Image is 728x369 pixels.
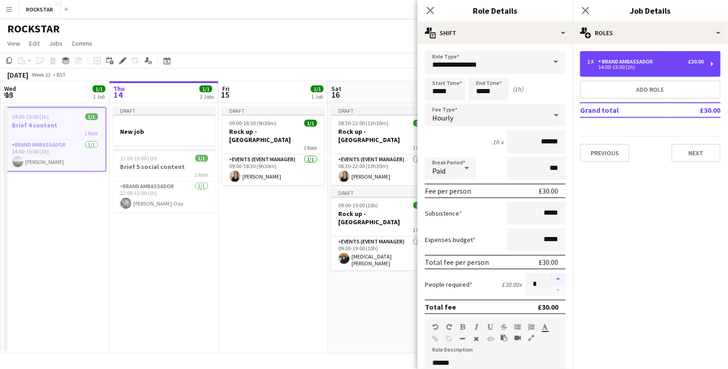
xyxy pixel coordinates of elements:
[528,323,534,331] button: Ordered List
[26,37,43,49] a: Edit
[514,323,521,331] button: Unordered List
[19,0,61,18] button: ROCKSTAR
[487,323,493,331] button: Underline
[304,144,317,151] span: 1 Role
[7,22,60,36] h1: ROCKSTAR
[222,84,230,93] span: Fri
[4,107,106,172] app-job-card: 14:00-15:00 (1h)1/1Brief 4 content1 RoleBrand Ambassador1/114:00-15:00 (1h)[PERSON_NAME]
[113,107,215,146] app-job-card: DraftNew job
[528,334,534,342] button: Fullscreen
[460,323,466,331] button: Bold
[45,37,66,49] a: Jobs
[425,186,471,195] div: Fee per person
[473,335,480,343] button: Clear Formatting
[330,90,341,100] span: 16
[93,85,105,92] span: 1/1
[5,121,105,129] h3: Brief 4 content
[418,22,573,44] div: Shift
[72,39,92,47] span: Comms
[113,149,215,212] app-job-card: 12:00-13:00 (1h)1/1Brief 5 social content1 RoleBrand Ambassador1/112:00-13:00 (1h)[PERSON_NAME]-Day
[671,103,721,117] td: £30.00
[199,85,212,92] span: 1/1
[29,39,40,47] span: Edit
[49,39,63,47] span: Jobs
[5,140,105,171] app-card-role: Brand Ambassador1/114:00-15:00 (1h)[PERSON_NAME]
[425,302,456,311] div: Total fee
[30,71,53,78] span: Week 33
[3,90,16,100] span: 13
[85,130,98,137] span: 1 Role
[57,71,66,78] div: BST
[311,85,324,92] span: 1/1
[113,84,125,93] span: Thu
[671,144,721,162] button: Next
[587,65,704,69] div: 14:00-15:00 (1h)
[304,120,317,127] span: 1/1
[222,154,325,185] app-card-role: Events (Event Manager)1/109:00-18:30 (9h30m)[PERSON_NAME]
[573,22,728,44] div: Roles
[85,113,98,120] span: 1/1
[113,127,215,136] h3: New job
[587,58,598,65] div: 1 x
[222,127,325,144] h3: Rock up -[GEOGRAPHIC_DATA]
[112,90,125,100] span: 14
[195,171,208,178] span: 1 Role
[460,335,466,343] button: Horizontal Line
[413,227,426,233] span: 1 Role
[502,280,522,289] div: £30.00 x
[551,273,566,285] button: Increase
[688,58,704,65] div: £30.00
[492,138,503,146] div: 1h x
[580,144,629,162] button: Previous
[230,120,277,127] span: 09:00-18:30 (9h30m)
[425,280,472,289] label: People required
[120,155,157,162] span: 12:00-13:00 (1h)
[425,209,462,217] label: Subsistence
[501,334,507,342] button: Paste as plain text
[501,323,507,331] button: Strikethrough
[200,93,214,100] div: 2 Jobs
[113,163,215,171] h3: Brief 5 social content
[331,84,341,93] span: Sat
[425,258,489,267] div: Total fee per person
[539,258,558,267] div: £30.00
[93,93,105,100] div: 1 Job
[222,107,325,114] div: Draft
[542,323,548,331] button: Text Color
[513,85,523,93] div: (1h)
[221,90,230,100] span: 15
[12,113,49,120] span: 14:00-15:00 (1h)
[598,58,657,65] div: Brand Ambassador
[414,120,426,127] span: 1/1
[4,84,16,93] span: Wed
[7,70,28,79] div: [DATE]
[580,80,721,99] button: Add role
[331,210,434,226] h3: Rock up - [GEOGRAPHIC_DATA]
[413,144,426,151] span: 1 Role
[222,107,325,185] app-job-card: Draft09:00-18:30 (9h30m)1/1Rock up -[GEOGRAPHIC_DATA]1 RoleEvents (Event Manager)1/109:00-18:30 (...
[339,202,378,209] span: 09:00-19:00 (10h)
[331,237,434,270] app-card-role: Events (Event Manager)1/109:00-19:00 (10h)[MEDICAL_DATA][PERSON_NAME]
[538,302,558,311] div: £30.00
[68,37,96,49] a: Comms
[331,107,434,185] app-job-card: Draft08:30-22:00 (13h30m)1/1Rock up -[GEOGRAPHIC_DATA]1 RoleEvents (Event Manager)1/108:30-22:00 ...
[446,323,452,331] button: Redo
[331,189,434,196] div: Draft
[113,181,215,212] app-card-role: Brand Ambassador1/112:00-13:00 (1h)[PERSON_NAME]-Day
[339,120,389,127] span: 08:30-22:00 (13h30m)
[473,323,480,331] button: Italic
[514,334,521,342] button: Insert video
[331,127,434,144] h3: Rock up -[GEOGRAPHIC_DATA]
[311,93,323,100] div: 1 Job
[331,107,434,114] div: Draft
[7,39,20,47] span: View
[580,103,671,117] td: Grand total
[432,166,445,175] span: Paid
[4,37,24,49] a: View
[113,107,215,114] div: Draft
